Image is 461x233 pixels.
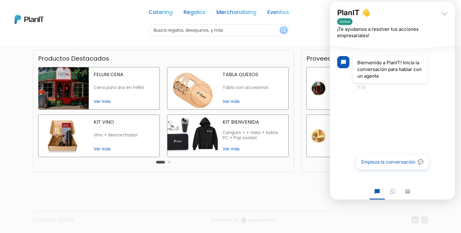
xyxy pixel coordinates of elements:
[148,24,289,36] input: Buscá regalos, desayunos, y más
[312,129,325,143] img: tartarte patissier
[94,85,155,90] p: Cena para dos en Fellini
[167,115,218,157] img: kit bienvenida
[421,216,428,223] img: instagram-7ba2a2629254302ec2a9470e65da5de918c9f3c9a63008f8abed3140a32961bf.svg
[15,15,44,24] img: PlanIt Logo
[306,55,385,62] h3: Proveedores Destacados
[94,98,155,105] span: Ver más
[38,55,109,62] h3: Productos Destacados
[38,115,160,157] a: kit vino KIT VINO Vino + descorchador Ver más
[312,82,325,95] img: fellini
[94,132,155,138] p: Vino + descorchador
[167,115,289,157] a: kit bienvenida KIT BIENVENIDA Canguro + + Vaso + Sobre PC + Pop socket Ver más
[210,216,275,228] a: Powered By
[306,115,423,157] a: Tartarte Patissier NUEVO Desayunos personalizados Ver más
[148,10,173,17] a: Catering
[223,85,284,90] p: Tabla con accesorios
[38,115,89,157] img: kit vino
[223,146,284,152] span: Ver más
[94,146,155,152] span: Ver más
[156,161,165,164] button: Carousel Page 1 (Current Slide)
[216,10,256,17] a: Merchandising
[412,216,419,223] img: linkedin-cc7d2dbb1a16aff8e18f147ffe980d30ddd5d9e01409788280e63c91fc390ff4.svg
[223,98,284,105] span: Ver más
[155,158,172,166] div: Carousel Pagination
[167,67,289,110] a: tabla quesos TABLA QUESOS Tabla con accesorios Ver más
[94,72,155,77] p: FELLINI CENA
[168,161,171,164] button: Carousel Page 2
[210,216,239,223] span: translation missing: es.layouts.footer.powered_by
[167,67,218,109] img: tabla quesos
[281,27,286,33] img: search_button-432b6d5273f82d61273b3651a40e1bd1b912527efae98b1b7a1b2c0702e16a8d.svg
[330,2,455,199] iframe: ¡Te ayudamos a resolver tus acciones empresariales!
[223,130,284,141] p: Canguro + + Vaso + Sobre PC + Pop socket
[267,10,289,17] a: Eventos
[33,216,74,228] p: Copyright ©2025
[38,67,89,109] img: fellini cena
[223,120,284,125] p: KIT BIENVENIDA
[184,10,205,17] a: Regalos
[94,120,155,125] p: KIT VINO
[241,217,275,223] img: logo_eagerworks-044938b0bf012b96b195e05891a56339191180c2d98ce7df62ca656130a436fa.svg
[306,67,423,110] a: Fellini NUEVO Fellini es un restaurante de cocina italiana con un ambiente cálido y auténtico, id...
[38,67,160,110] a: fellini cena FELLINI CENA Cena para dos en Fellini Ver más
[223,72,284,77] p: TABLA QUESOS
